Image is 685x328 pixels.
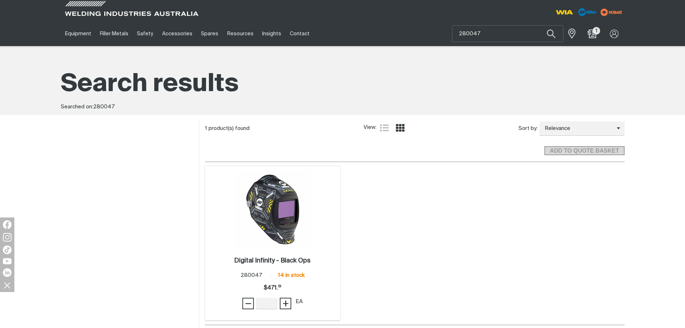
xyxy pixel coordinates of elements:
[278,285,281,288] sup: 59
[545,146,624,156] span: ADD TO QUOTE BASKET
[234,257,311,264] h2: Digital Infinity - Black Ops
[539,125,617,133] span: Relevance
[209,126,250,131] span: product(s) found
[3,246,12,254] img: TikTok
[452,26,563,42] input: Product name or item number...
[544,146,624,156] button: Add selected products to the shopping cart
[296,298,303,306] div: EA
[158,21,197,46] a: Accessories
[3,233,12,242] img: Instagram
[282,297,289,310] span: +
[1,279,13,291] img: hide socials
[133,21,157,46] a: Safety
[264,281,281,295] span: $471.
[205,125,364,132] div: 1
[96,21,133,46] a: Filler Metals
[61,103,625,111] div: Searched on:
[278,273,305,278] span: 14 in stock
[519,125,538,133] span: Sort by:
[61,68,625,100] h1: Search results
[364,123,376,132] span: View:
[61,21,484,46] nav: Main
[93,104,115,109] span: 280047
[539,25,563,42] button: Search products
[3,258,12,264] img: YouTube
[234,171,311,248] img: Digital Infinity - Black Ops
[598,7,625,18] img: miller
[380,123,389,132] a: List view
[245,297,252,310] span: −
[264,281,281,295] div: Price
[205,119,625,138] section: Product list controls
[61,21,96,46] a: Equipment
[3,220,12,229] img: Facebook
[197,21,223,46] a: Spares
[223,21,257,46] a: Resources
[258,21,286,46] a: Insights
[286,21,314,46] a: Contact
[3,268,12,277] img: LinkedIn
[234,257,311,265] a: Digital Infinity - Black Ops
[241,273,262,278] span: 280047
[205,138,625,158] section: Add to cart control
